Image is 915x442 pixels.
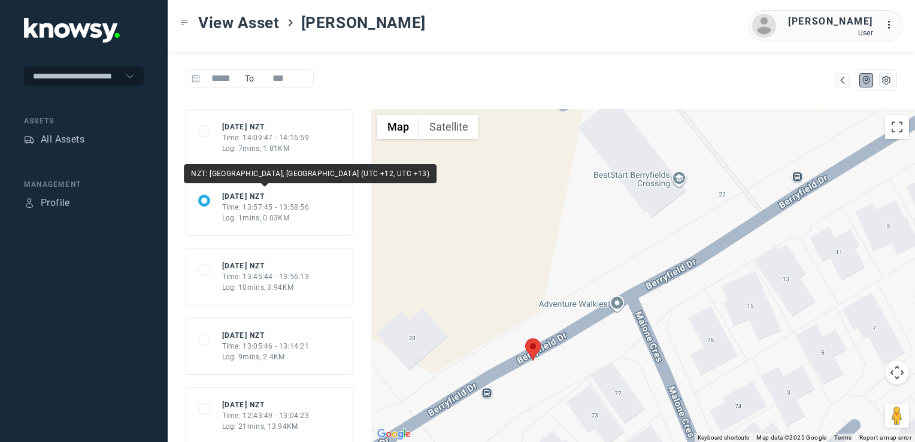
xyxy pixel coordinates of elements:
div: Map [837,75,848,86]
div: [DATE] NZT [222,261,310,271]
span: [PERSON_NAME] [301,12,426,34]
div: [DATE] NZT [222,330,310,341]
div: Log: 21mins, 13.94KM [222,421,310,432]
div: Log: 7mins, 1.81KM [222,143,310,154]
div: > [286,18,295,28]
div: Map [861,75,872,86]
div: Profile [24,198,35,208]
a: ProfileProfile [24,196,70,210]
div: User [788,29,873,37]
div: [DATE] NZT [222,399,310,410]
div: Time: 12:43:49 - 13:04:23 [222,410,310,421]
div: Assets [24,134,35,145]
div: Time: 13:05:46 - 13:14:21 [222,341,310,352]
div: Time: 13:45:44 - 13:56:13 [222,271,310,282]
button: Show street map [377,115,419,139]
div: : [885,18,899,34]
img: Application Logo [24,18,120,43]
div: [PERSON_NAME] [788,14,873,29]
span: Map data ©2025 Google [756,434,826,441]
div: Toggle Menu [180,19,189,27]
div: Log: 1mins, 0.03KM [222,213,310,223]
div: Log: 9mins, 2.4KM [222,352,310,362]
div: Profile [41,196,70,210]
div: [DATE] NZT [222,122,310,132]
div: : [885,18,899,32]
div: Log: 10mins, 3.94KM [222,282,310,293]
div: Time: 13:57:45 - 13:58:56 [222,202,310,213]
button: Toggle fullscreen view [885,115,909,139]
div: Assets [24,116,144,126]
img: avatar.png [752,14,776,38]
div: All Assets [41,132,84,147]
button: Show satellite imagery [419,115,478,139]
tspan: ... [886,20,898,29]
span: To [242,69,257,87]
div: Time: 14:09:47 - 14:16:59 [222,132,310,143]
span: NZT: [GEOGRAPHIC_DATA], [GEOGRAPHIC_DATA] (UTC +12, UTC +13) [191,169,429,178]
div: Management [24,179,144,190]
button: Map camera controls [885,361,909,385]
button: Drag Pegman onto the map to open Street View [885,404,909,428]
div: List [881,75,892,86]
a: AssetsAll Assets [24,132,84,147]
a: Terms (opens in new tab) [834,434,852,441]
div: [DATE] NZT [222,191,310,202]
button: Keyboard shortcuts [698,434,749,442]
img: Google [374,426,414,442]
a: Open this area in Google Maps (opens a new window) [374,426,414,442]
span: View Asset [198,12,280,34]
a: Report a map error [859,434,911,441]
